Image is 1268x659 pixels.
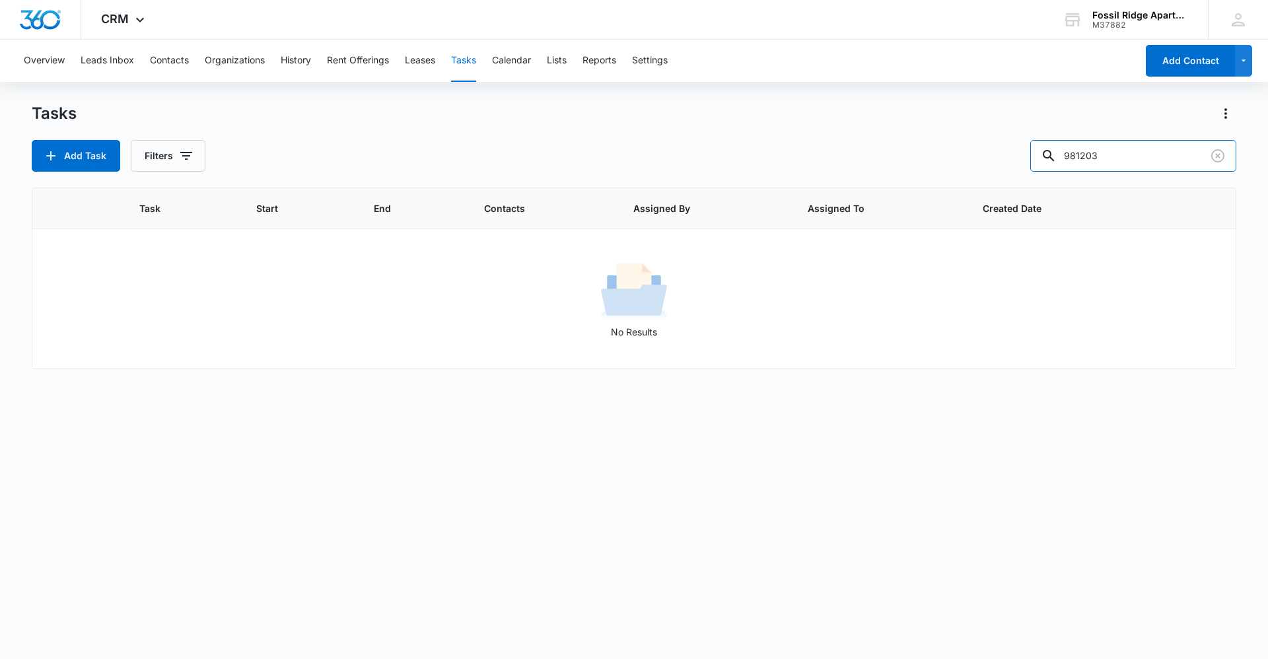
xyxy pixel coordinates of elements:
[484,201,582,215] span: Contacts
[33,325,1235,339] p: No Results
[139,201,205,215] span: Task
[1146,45,1235,77] button: Add Contact
[374,201,433,215] span: End
[281,40,311,82] button: History
[547,40,567,82] button: Lists
[405,40,435,82] button: Leases
[1030,140,1236,172] input: Search Tasks
[205,40,265,82] button: Organizations
[1207,145,1228,166] button: Clear
[131,140,205,172] button: Filters
[451,40,476,82] button: Tasks
[1215,103,1236,124] button: Actions
[32,104,77,123] h1: Tasks
[1092,10,1189,20] div: account name
[32,140,120,172] button: Add Task
[24,40,65,82] button: Overview
[492,40,531,82] button: Calendar
[256,201,323,215] span: Start
[632,40,668,82] button: Settings
[81,40,134,82] button: Leads Inbox
[327,40,389,82] button: Rent Offerings
[582,40,616,82] button: Reports
[101,12,129,26] span: CRM
[1092,20,1189,30] div: account id
[808,201,931,215] span: Assigned To
[983,201,1109,215] span: Created Date
[633,201,757,215] span: Assigned By
[601,259,667,325] img: No Results
[150,40,189,82] button: Contacts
